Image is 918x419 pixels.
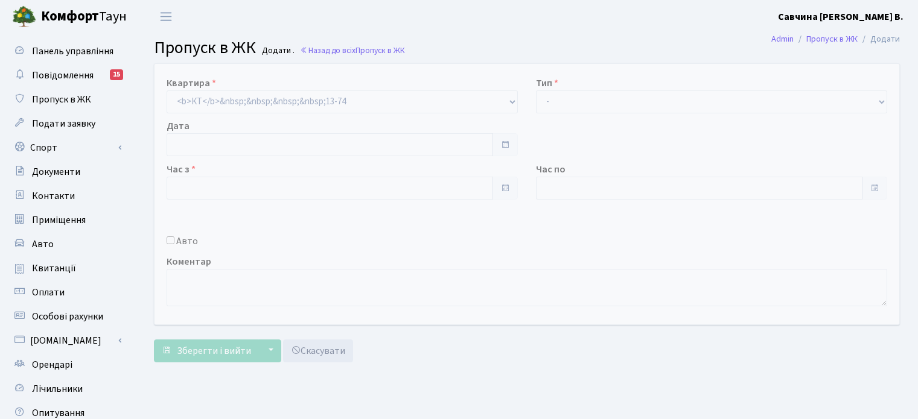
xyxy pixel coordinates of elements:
[32,189,75,203] span: Контакти
[177,344,251,358] span: Зберегти і вийти
[41,7,127,27] span: Таун
[151,7,181,27] button: Переключити навігацію
[536,76,558,90] label: Тип
[6,63,127,87] a: Повідомлення15
[771,33,794,45] a: Admin
[32,262,76,275] span: Квитанції
[6,329,127,353] a: [DOMAIN_NAME]
[12,5,36,29] img: logo.png
[154,339,259,362] button: Зберегти і вийти
[6,87,127,112] a: Пропуск в ЖК
[32,213,86,227] span: Приміщення
[167,119,190,133] label: Дата
[6,377,127,401] a: Лічильники
[6,112,127,136] a: Подати заявку
[6,232,127,256] a: Авто
[32,310,103,323] span: Особові рахунки
[167,254,211,269] label: Коментар
[778,10,904,24] a: Савчина [PERSON_NAME] В.
[355,45,405,56] span: Пропуск в ЖК
[6,208,127,232] a: Приміщення
[110,69,123,80] div: 15
[154,36,256,60] span: Пропуск в ЖК
[32,165,80,178] span: Документи
[6,256,127,280] a: Квитанції
[6,353,127,377] a: Орендарі
[6,304,127,329] a: Особові рахунки
[176,234,198,248] label: Авто
[32,117,95,130] span: Подати заявку
[32,358,72,371] span: Орендарі
[32,45,113,58] span: Панель управління
[32,238,54,251] span: Авто
[167,162,196,177] label: Час з
[260,46,295,56] small: Додати .
[32,93,91,106] span: Пропуск в ЖК
[32,382,83,395] span: Лічильники
[41,7,99,26] b: Комфорт
[32,69,94,82] span: Повідомлення
[6,280,127,304] a: Оплати
[6,39,127,63] a: Панель управління
[6,160,127,184] a: Документи
[32,286,65,299] span: Оплати
[858,33,900,46] li: Додати
[753,27,918,52] nav: breadcrumb
[300,45,405,56] a: Назад до всіхПропуск в ЖК
[806,33,858,45] a: Пропуск в ЖК
[536,162,566,177] label: Час по
[167,76,216,90] label: Квартира
[6,184,127,208] a: Контакти
[283,339,353,362] a: Скасувати
[6,136,127,160] a: Спорт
